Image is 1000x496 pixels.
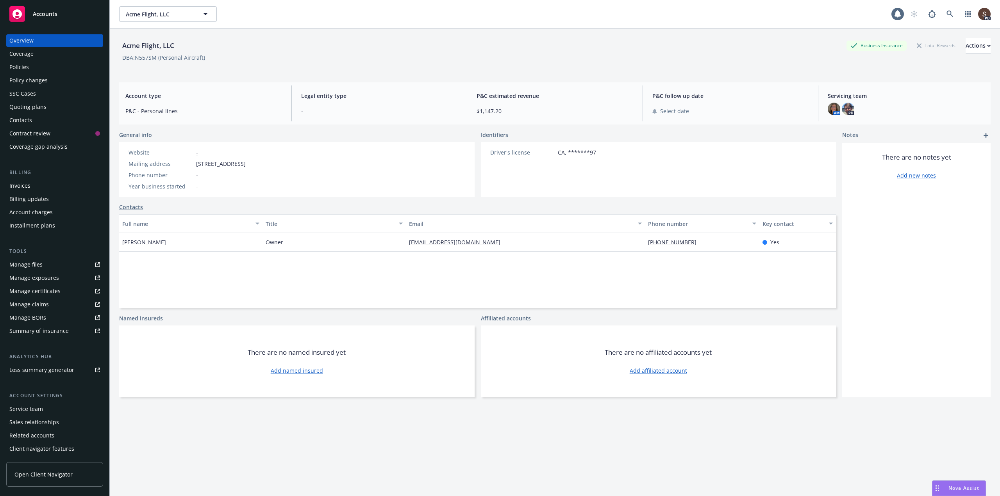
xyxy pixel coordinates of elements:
div: Billing updates [9,193,49,205]
div: Business Insurance [846,41,907,50]
div: Account charges [9,206,53,219]
div: Summary of insurance [9,325,69,337]
div: Tools [6,247,103,255]
a: Coverage [6,48,103,60]
img: photo [842,103,854,115]
div: Key contact [762,220,824,228]
a: Manage BORs [6,311,103,324]
div: Driver's license [490,148,555,156]
div: Mailing address [129,160,193,168]
span: General info [119,131,152,139]
a: Contacts [119,203,143,211]
div: Manage exposures [9,272,59,284]
span: $1,147.20 [477,107,633,115]
button: Title [262,214,406,233]
div: Year business started [129,182,193,190]
button: Full name [119,214,262,233]
div: Policy changes [9,74,48,87]
div: Acme Flight, LLC [119,41,177,51]
span: Notes [842,131,858,140]
div: Loss summary generator [9,364,74,376]
div: Coverage [9,48,34,60]
div: Quoting plans [9,101,46,113]
button: Phone number [645,214,760,233]
a: Manage certificates [6,285,103,297]
a: Contract review [6,127,103,140]
span: Servicing team [828,92,984,100]
a: Start snowing [906,6,922,22]
button: Email [406,214,645,233]
div: Contract review [9,127,50,140]
button: Actions [966,38,991,53]
div: Analytics hub [6,353,103,361]
a: Client navigator features [6,443,103,455]
span: Identifiers [481,131,508,139]
a: Coverage gap analysis [6,140,103,153]
a: Manage files [6,258,103,271]
div: Contacts [9,114,32,126]
div: Email [409,220,633,228]
span: - [301,107,458,115]
div: SSC Cases [9,87,36,100]
div: Actions [966,38,991,53]
a: - [196,149,198,156]
div: Manage certificates [9,285,61,297]
div: Phone number [648,220,748,228]
span: There are no named insured yet [248,348,346,357]
a: Manage exposures [6,272,103,284]
a: Affiliated accounts [481,314,531,322]
div: Manage files [9,258,43,271]
div: Policies [9,61,29,73]
a: SSC Cases [6,87,103,100]
button: Key contact [759,214,836,233]
a: [PHONE_NUMBER] [648,238,703,246]
span: Open Client Navigator [14,470,73,478]
div: Phone number [129,171,193,179]
a: Quoting plans [6,101,103,113]
a: Named insureds [119,314,163,322]
span: Yes [770,238,779,246]
a: Policy changes [6,74,103,87]
a: Invoices [6,180,103,192]
a: Manage claims [6,298,103,311]
span: There are no affiliated accounts yet [605,348,712,357]
div: Manage claims [9,298,49,311]
a: Loss summary generator [6,364,103,376]
div: Billing [6,169,103,176]
a: Summary of insurance [6,325,103,337]
span: Nova Assist [948,485,979,491]
div: Manage BORs [9,311,46,324]
span: - [196,171,198,179]
button: Nova Assist [932,480,986,496]
a: add [981,131,991,140]
span: There are no notes yet [882,153,951,162]
div: DBA: N557SM (Personal Aircraft) [122,53,205,62]
div: Service team [9,403,43,415]
span: Owner [266,238,283,246]
div: Client navigator features [9,443,74,455]
img: photo [978,8,991,20]
div: Sales relationships [9,416,59,428]
span: P&C follow up date [652,92,809,100]
div: Invoices [9,180,30,192]
a: [EMAIL_ADDRESS][DOMAIN_NAME] [409,238,507,246]
a: Policies [6,61,103,73]
span: Account type [125,92,282,100]
span: Accounts [33,11,57,17]
a: Add named insured [271,366,323,375]
a: Billing updates [6,193,103,205]
div: Website [129,148,193,156]
span: Legal entity type [301,92,458,100]
div: Title [266,220,394,228]
a: Service team [6,403,103,415]
div: Installment plans [9,219,55,232]
div: Drag to move [932,481,942,496]
span: P&C estimated revenue [477,92,633,100]
a: Accounts [6,3,103,25]
a: Overview [6,34,103,47]
span: [PERSON_NAME] [122,238,166,246]
span: Select date [660,107,689,115]
button: Acme Flight, LLC [119,6,217,22]
a: Report a Bug [924,6,940,22]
